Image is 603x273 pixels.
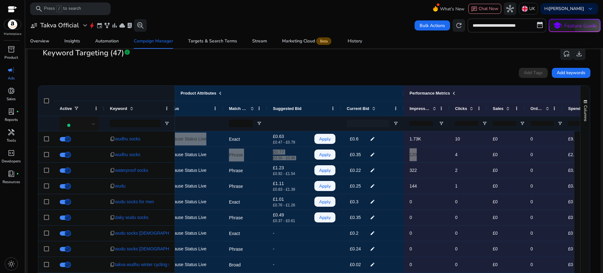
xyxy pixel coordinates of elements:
[8,75,15,81] p: Ads
[229,133,262,146] p: Exact
[229,164,262,177] p: Phrase
[8,66,15,74] span: campaign
[410,227,444,240] p: 0
[455,199,458,204] span: 0
[468,4,501,14] button: chatChat Now
[415,20,450,30] button: Bulk Actions
[493,106,503,111] span: Sales
[44,5,81,12] p: Press to search
[56,5,62,12] span: /
[471,6,477,12] span: chat
[110,120,160,127] input: Keyword Filter Input
[110,215,115,220] span: content_copy
[273,258,335,271] div: -
[7,96,16,102] p: Sales
[127,22,133,29] span: lab_profile
[350,262,361,267] span: £0.02
[273,219,304,223] p: £0.37 - £0.61
[530,136,533,141] span: 0
[493,227,519,240] p: £0
[410,106,430,111] span: Impressions
[568,152,579,157] span: £2.14
[134,39,173,43] div: Campaign Manager
[150,168,206,173] span: Targeting Clause Status Live
[530,215,533,220] span: 0
[150,262,206,267] span: Targeting Clause Status Live
[530,152,533,157] span: 0
[150,183,206,188] span: Targeting Clause Status Live
[150,136,206,141] span: Targeting Clause Status Live
[348,39,362,43] div: History
[560,47,573,60] button: reset_settings
[16,172,19,175] span: fiber_manual_record
[150,246,206,251] span: Targeting Clause Status Live
[493,211,519,224] p: £0
[350,136,358,141] span: £0.6
[568,183,579,188] span: £0.55
[8,46,15,53] span: inventory_2
[410,164,444,177] p: 322
[119,22,125,29] span: cloud
[3,179,20,185] p: Resources
[453,19,465,32] button: refresh
[493,180,519,193] p: £0
[530,106,543,111] span: Orders
[455,215,458,220] span: 0
[493,258,519,271] p: £0
[124,49,130,55] span: info
[7,138,16,143] p: Tools
[553,21,562,30] span: school
[564,22,597,30] p: Feature Guide
[530,183,533,188] span: 0
[314,165,335,175] button: Apply
[316,37,331,45] span: Beta
[568,199,573,204] span: £0
[455,183,458,188] span: 1
[273,134,304,138] p: £0.63
[5,117,18,123] p: Reports
[368,197,377,206] mat-icon: edit
[137,22,144,29] span: search_insights
[115,258,199,271] span: takva wudhu winter cycling socks twin pack
[96,22,103,29] span: event
[568,231,573,236] span: £0
[573,47,585,60] button: download
[350,215,361,220] span: £0.35
[583,105,588,121] span: Columns
[455,262,458,267] span: 0
[273,182,304,185] p: £1.11
[410,195,444,208] p: 0
[455,136,460,141] span: 10
[368,228,377,238] mat-icon: edit
[575,50,583,57] span: download
[104,22,110,29] span: family_history
[4,32,21,36] p: Marketplace
[8,260,15,268] span: light_mode
[150,231,206,236] span: Targeting Clause Status Live
[493,195,519,208] p: £0
[111,22,118,29] span: bar_chart
[455,231,458,236] span: 0
[319,180,331,193] span: Apply
[110,199,115,204] span: content_copy
[410,258,444,271] p: 0
[563,50,570,57] span: reset_settings
[273,150,304,154] p: £0.77
[273,166,304,170] p: £1.23
[64,39,80,43] div: Insights
[30,39,49,43] div: Overview
[455,106,467,111] span: Clicks
[319,164,331,177] span: Apply
[110,136,115,141] span: content_copy
[557,121,562,126] button: Open Filter Menu
[368,260,377,269] mat-icon: edit
[552,68,590,78] button: Add keywords
[493,133,519,145] p: £0
[368,150,377,159] mat-icon: edit
[150,215,206,220] span: Targeting Clause Status Live
[16,110,19,113] span: fiber_manual_record
[273,188,304,191] p: £0.83 - £1.39
[150,152,206,157] span: Targeting Clause Status Live
[273,243,335,255] div: -
[229,227,262,240] p: Exact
